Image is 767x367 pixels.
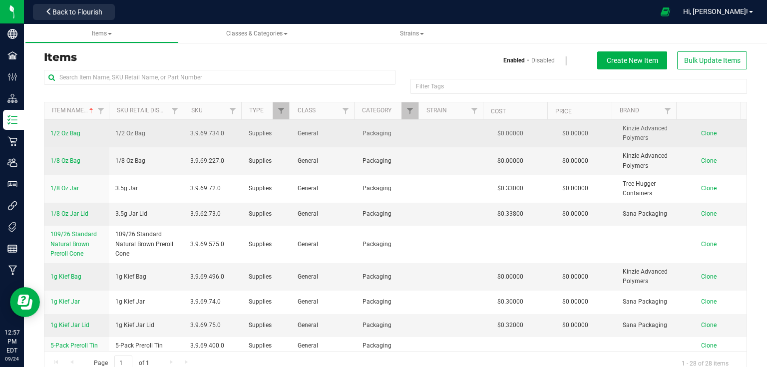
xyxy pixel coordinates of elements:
span: 3.9.69.496.0 [190,272,237,282]
a: 1/2 Oz Bag [50,129,80,138]
inline-svg: Integrations [7,201,17,211]
span: 3.5g Jar [115,184,138,193]
span: Packaging [363,156,415,166]
span: General [298,184,351,193]
span: $0.33000 [492,181,528,196]
span: Kinzie Advanced Polymers [623,151,676,170]
span: General [298,341,351,351]
span: 5-Pack Preroll Tin [115,341,163,351]
span: $0.00000 [557,154,593,168]
span: 1/2 Oz Bag [50,130,80,137]
a: Disabled [531,56,555,65]
span: Clone [701,342,717,349]
span: General [298,129,351,138]
span: General [298,297,351,307]
span: 3.9.62.73.0 [190,209,237,219]
span: Tree Hugger Containers [623,179,676,198]
span: 1g Kief Bag [115,272,146,282]
span: Clone [701,273,717,280]
span: $0.00000 [557,207,593,221]
inline-svg: Retail [7,136,17,146]
span: $0.00000 [492,270,528,284]
span: 5-Pack Preroll Tin [50,342,98,349]
span: 3.9.69.400.0 [190,341,237,351]
span: Clone [701,157,717,164]
span: $0.00000 [492,154,528,168]
span: 1/8 Oz Jar Lid [50,210,88,217]
a: Category [362,107,391,114]
span: Clone [701,210,717,217]
span: Packaging [363,129,415,138]
a: Filter [92,102,109,119]
span: Strains [400,30,424,37]
a: Clone [701,342,727,349]
a: Item Name [52,107,95,114]
a: Clone [701,185,727,192]
iframe: Resource center [10,287,40,317]
span: 1g Kief Bag [50,273,81,280]
a: Filter [273,102,289,119]
inline-svg: Reports [7,244,17,254]
span: $0.30000 [492,295,528,309]
input: Search Item Name, SKU Retail Name, or Part Number [44,70,395,85]
span: Kinzie Advanced Polymers [623,124,676,143]
p: 09/24 [4,355,19,363]
a: Clone [701,322,727,329]
a: 1g Kief Bag [50,272,81,282]
span: Packaging [363,209,415,219]
span: Kinzie Advanced Polymers [623,267,676,286]
button: Bulk Update Items [677,51,747,69]
a: Strain [426,107,447,114]
span: Back to Flourish [52,8,102,16]
span: Supplies [249,341,286,351]
span: 3.9.69.74.0 [190,297,237,307]
span: Packaging [363,297,415,307]
span: Clone [701,241,717,248]
span: General [298,156,351,166]
span: Supplies [249,184,286,193]
span: $0.00000 [557,181,593,196]
span: $0.00000 [557,318,593,333]
inline-svg: Facilities [7,50,17,60]
span: 1g Kief Jar Lid [115,321,154,330]
a: Class [298,107,316,114]
span: Packaging [363,240,415,249]
a: 109/26 Standard Natural Brown Preroll Cone [50,230,103,259]
span: Items [92,30,112,37]
span: 3.9.69.734.0 [190,129,237,138]
inline-svg: Manufacturing [7,265,17,275]
span: $0.00000 [557,295,593,309]
span: $0.00000 [557,126,593,141]
a: SKU [191,107,203,114]
a: Cost [491,108,506,115]
inline-svg: Configuration [7,72,17,82]
span: Clone [701,322,717,329]
a: Filter [337,102,354,119]
span: $0.32000 [492,318,528,333]
span: Packaging [363,341,415,351]
span: 109/26 Standard Natural Brown Preroll Cone [50,231,97,257]
span: 1/2 Oz Bag [115,129,145,138]
span: 3.9.69.227.0 [190,156,237,166]
span: Sana Packaging [623,321,676,330]
span: Packaging [363,184,415,193]
span: 1/8 Oz Bag [115,156,145,166]
span: 1/8 Oz Bag [50,157,80,164]
span: Sana Packaging [623,209,676,219]
a: Clone [701,210,727,217]
inline-svg: Distribution [7,93,17,103]
a: 5-Pack Preroll Tin [50,341,98,351]
span: 3.9.69.575.0 [190,240,237,249]
span: Clone [701,298,717,305]
span: Supplies [249,156,286,166]
span: 3.5g Jar Lid [115,209,147,219]
span: 1/8 Oz Jar [50,185,79,192]
a: Brand [620,107,639,114]
span: 1g Kief Jar [50,298,80,305]
span: $0.00000 [492,126,528,141]
inline-svg: Inventory [7,115,17,125]
a: Type [249,107,264,114]
span: Supplies [249,321,286,330]
span: 3.9.69.75.0 [190,321,237,330]
span: Supplies [249,129,286,138]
